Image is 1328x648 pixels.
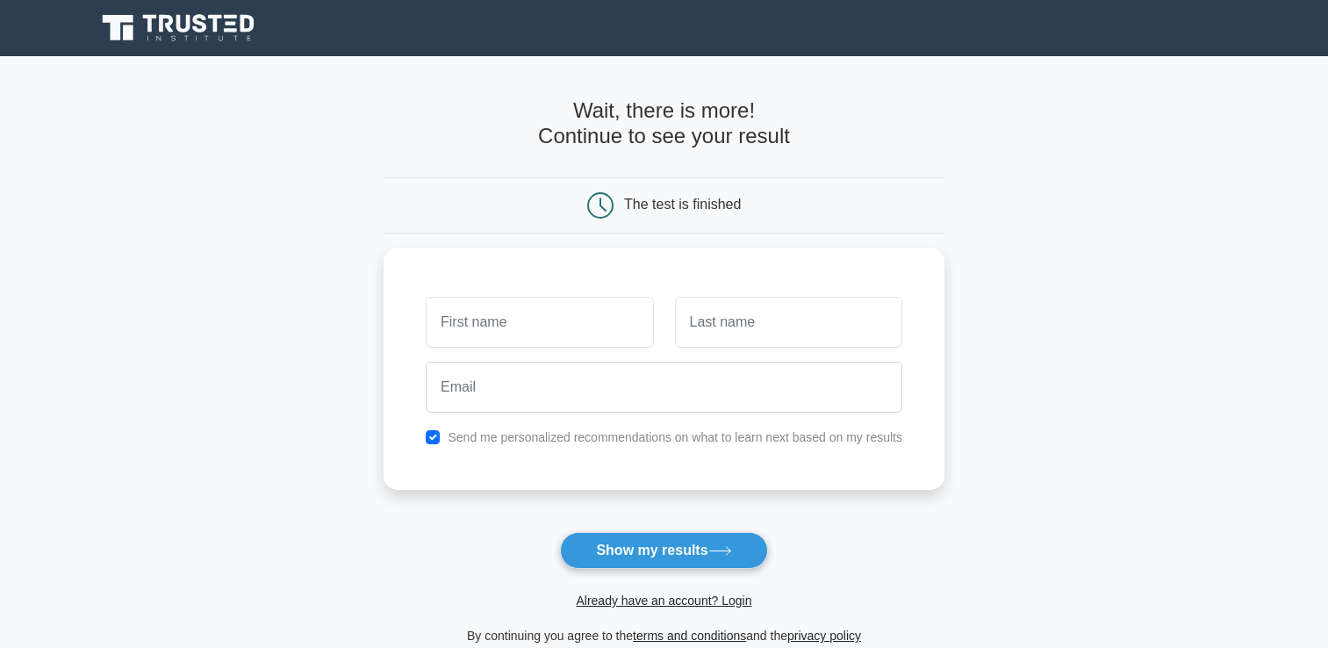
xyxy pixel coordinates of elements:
h4: Wait, there is more! Continue to see your result [384,98,944,149]
div: By continuing you agree to the and the [373,625,955,646]
label: Send me personalized recommendations on what to learn next based on my results [448,430,902,444]
a: Already have an account? Login [576,594,751,608]
a: terms and conditions [633,629,746,643]
a: privacy policy [787,629,861,643]
input: Email [426,362,902,413]
div: The test is finished [624,197,741,212]
button: Show my results [560,532,767,569]
input: First name [426,297,653,348]
input: Last name [675,297,902,348]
